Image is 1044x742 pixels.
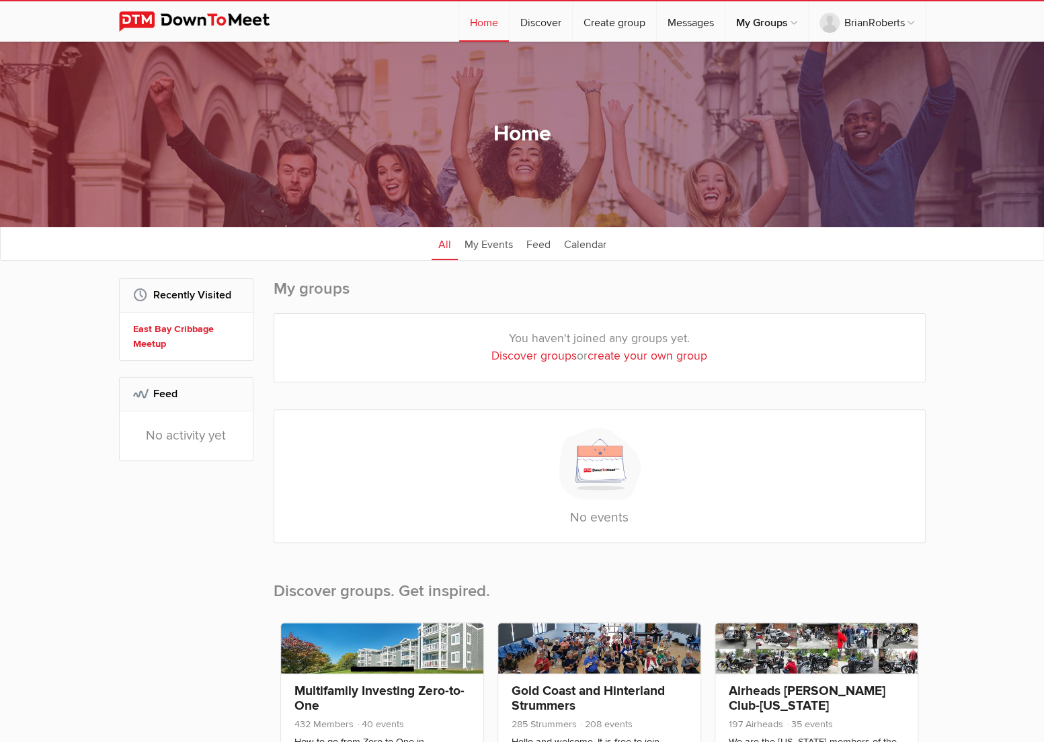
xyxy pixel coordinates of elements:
a: All [432,226,458,260]
a: Feed [520,226,557,260]
a: BrianRoberts [809,1,925,42]
img: DownToMeet [119,11,290,32]
a: Discover groups [491,349,577,363]
a: Airheads [PERSON_NAME] Club-[US_STATE] [729,683,885,714]
span: 432 Members [294,718,354,730]
h2: Discover groups. Get inspired. [274,559,926,616]
a: create your own group [588,349,707,363]
a: Gold Coast and Hinterland Strummers [512,683,665,714]
div: No events [274,409,926,543]
span: 197 Airheads [729,718,783,730]
span: 40 events [356,718,404,730]
span: 35 events [786,718,833,730]
div: You haven't joined any groups yet. or [274,314,925,382]
a: My Groups [725,1,808,42]
a: Home [459,1,509,42]
div: No activity yet [120,411,253,460]
a: Create group [573,1,656,42]
a: Discover [510,1,572,42]
span: 285 Strummers [512,718,577,730]
h2: Recently Visited [133,279,239,311]
span: 208 events [579,718,633,730]
a: Messages [657,1,725,42]
a: My Events [458,226,520,260]
h2: My groups [274,278,926,313]
a: East Bay Cribbage Meetup [133,322,243,351]
a: Calendar [557,226,613,260]
a: Multifamily Investing Zero-to-One [294,683,465,714]
h2: Feed [133,378,239,410]
h1: Home [493,120,551,149]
